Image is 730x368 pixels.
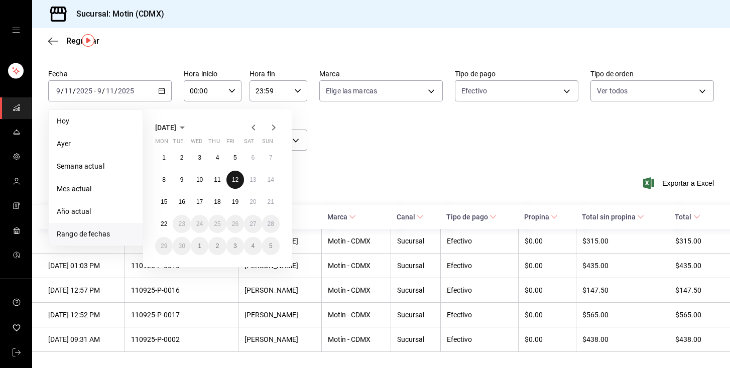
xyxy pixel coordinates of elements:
span: / [114,87,117,95]
button: September 25, 2025 [208,215,226,233]
div: Motín - CDMX [328,286,385,294]
abbr: September 22, 2025 [161,220,167,227]
abbr: September 25, 2025 [214,220,220,227]
span: Efectivo [461,86,487,96]
abbr: September 1, 2025 [162,154,166,161]
div: Efectivo [447,262,513,270]
div: $438.00 [582,335,663,343]
abbr: September 27, 2025 [250,220,256,227]
abbr: September 13, 2025 [250,176,256,183]
button: September 21, 2025 [262,193,280,211]
abbr: September 14, 2025 [268,176,274,183]
button: September 6, 2025 [244,149,262,167]
button: September 26, 2025 [226,215,244,233]
button: October 5, 2025 [262,237,280,255]
abbr: September 19, 2025 [232,198,238,205]
abbr: September 21, 2025 [268,198,274,205]
div: Sucursal [397,262,434,270]
abbr: September 2, 2025 [180,154,184,161]
label: Hora inicio [184,70,241,77]
label: Hora fin [250,70,307,77]
input: -- [105,87,114,95]
div: $0.00 [525,237,569,245]
div: $438.00 [675,335,714,343]
div: $0.00 [525,286,569,294]
input: ---- [117,87,135,95]
button: October 3, 2025 [226,237,244,255]
button: September 1, 2025 [155,149,173,167]
div: Motín - CDMX [328,311,385,319]
div: [DATE] 12:57 PM [48,286,118,294]
abbr: September 26, 2025 [232,220,238,227]
button: September 24, 2025 [191,215,208,233]
span: - [94,87,96,95]
div: Motín - CDMX [328,237,385,245]
label: Marca [319,70,443,77]
div: 110925-P-0017 [131,311,232,319]
button: September 15, 2025 [155,193,173,211]
input: -- [64,87,73,95]
div: [PERSON_NAME] [245,335,315,343]
abbr: September 12, 2025 [232,176,238,183]
div: $147.50 [582,286,663,294]
button: open drawer [12,26,20,34]
span: Mes actual [57,184,135,194]
abbr: September 5, 2025 [233,154,237,161]
div: Efectivo [447,237,513,245]
div: Sucursal [397,335,434,343]
div: $435.00 [675,262,714,270]
div: $315.00 [582,237,663,245]
div: $0.00 [525,311,569,319]
abbr: Monday [155,138,168,149]
span: Rango de fechas [57,229,135,239]
abbr: September 17, 2025 [196,198,203,205]
button: September 4, 2025 [208,149,226,167]
abbr: October 2, 2025 [216,242,219,250]
button: September 29, 2025 [155,237,173,255]
span: Propina [524,213,558,221]
div: $147.50 [675,286,714,294]
input: -- [97,87,102,95]
span: Ver todos [597,86,628,96]
abbr: September 10, 2025 [196,176,203,183]
abbr: Sunday [262,138,273,149]
span: Total [675,213,700,221]
abbr: October 5, 2025 [269,242,273,250]
abbr: Friday [226,138,234,149]
abbr: Tuesday [173,138,183,149]
div: $0.00 [525,335,569,343]
div: [PERSON_NAME] [245,286,315,294]
abbr: October 1, 2025 [198,242,201,250]
button: September 10, 2025 [191,171,208,189]
div: $315.00 [675,237,714,245]
abbr: September 6, 2025 [251,154,255,161]
button: September 22, 2025 [155,215,173,233]
span: Marca [327,213,356,221]
span: [DATE] [155,124,176,132]
abbr: September 15, 2025 [161,198,167,205]
abbr: September 9, 2025 [180,176,184,183]
label: Tipo de pago [455,70,578,77]
div: $0.00 [525,262,569,270]
button: September 12, 2025 [226,171,244,189]
div: $565.00 [582,311,663,319]
div: Motín - CDMX [328,262,385,270]
div: [DATE] 09:31 AM [48,335,118,343]
span: Total sin propina [582,213,644,221]
div: 110925-P-0002 [131,335,232,343]
div: [PERSON_NAME] [245,311,315,319]
img: Tooltip marker [82,34,94,47]
button: September 23, 2025 [173,215,190,233]
span: Hoy [57,116,135,127]
button: September 2, 2025 [173,149,190,167]
abbr: September 28, 2025 [268,220,274,227]
abbr: September 8, 2025 [162,176,166,183]
span: Año actual [57,206,135,217]
abbr: September 11, 2025 [214,176,220,183]
label: Tipo de orden [590,70,714,77]
button: September 13, 2025 [244,171,262,189]
div: [DATE] 01:03 PM [48,262,118,270]
div: Motín - CDMX [328,335,385,343]
span: Exportar a Excel [645,177,714,189]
